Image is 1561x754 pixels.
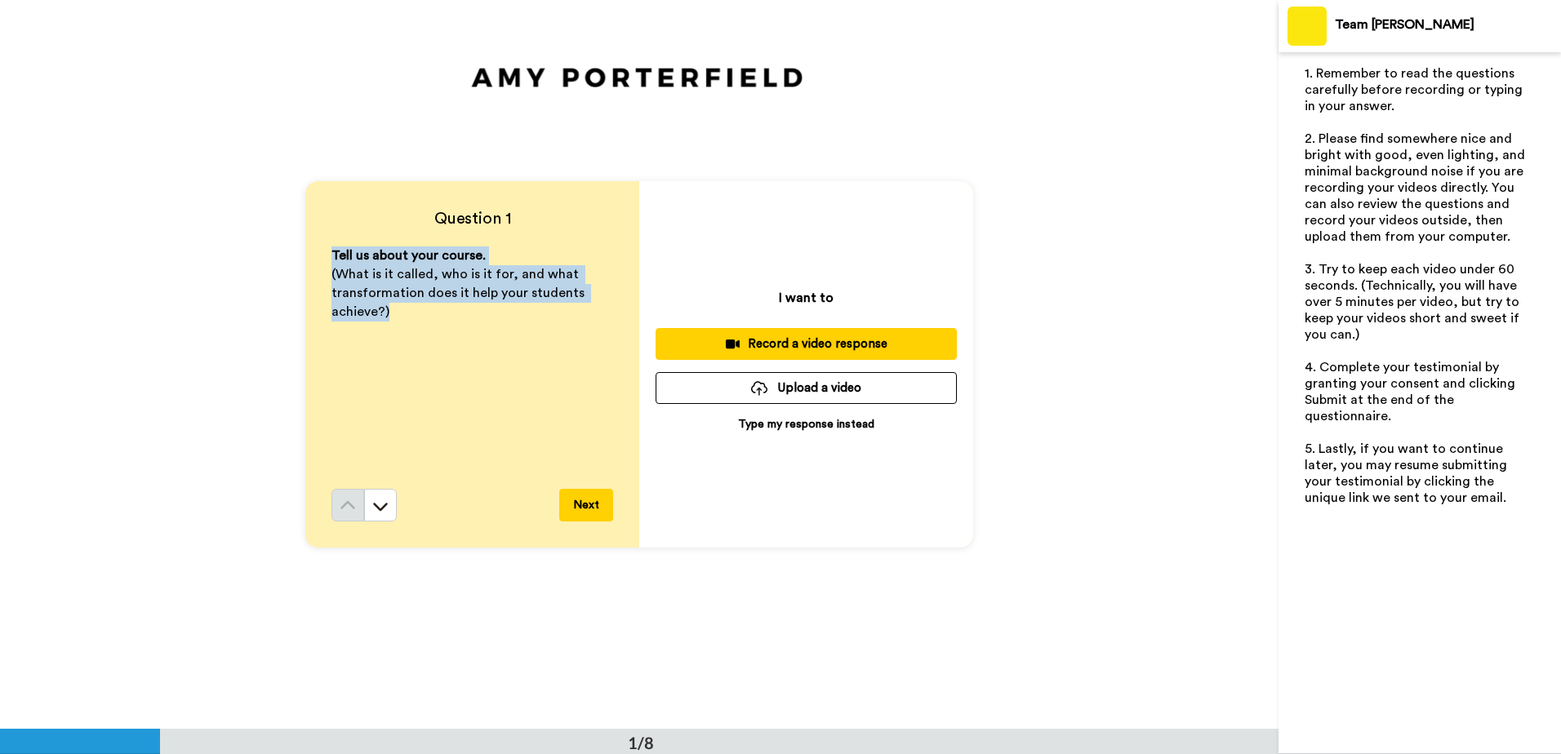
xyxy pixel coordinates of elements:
[331,268,588,318] span: (What is it called, who is it for, and what transformation does it help your students achieve?)
[331,249,486,262] span: Tell us about your course.
[559,489,613,521] button: Next
[1305,263,1523,341] span: 3. Try to keep each video under 60 seconds. (Technically, you will have over 5 minutes per video,...
[738,416,874,432] p: Type my response instead
[656,372,957,404] button: Upload a video
[1305,132,1528,243] span: 2. Please find somewhere nice and bright with good, even lighting, and minimal background noise i...
[779,288,834,308] p: I want to
[602,731,680,754] div: 1/8
[656,328,957,360] button: Record a video response
[1335,17,1560,33] div: Team [PERSON_NAME]
[1287,7,1327,46] img: Profile Image
[1305,442,1510,504] span: 5. Lastly, if you want to continue later, you may resume submitting your testimonial by clicking ...
[1305,67,1526,113] span: 1. Remember to read the questions carefully before recording or typing in your answer.
[331,207,613,230] h4: Question 1
[1305,361,1519,423] span: 4. Complete your testimonial by granting your consent and clicking Submit at the end of the quest...
[669,335,944,353] div: Record a video response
